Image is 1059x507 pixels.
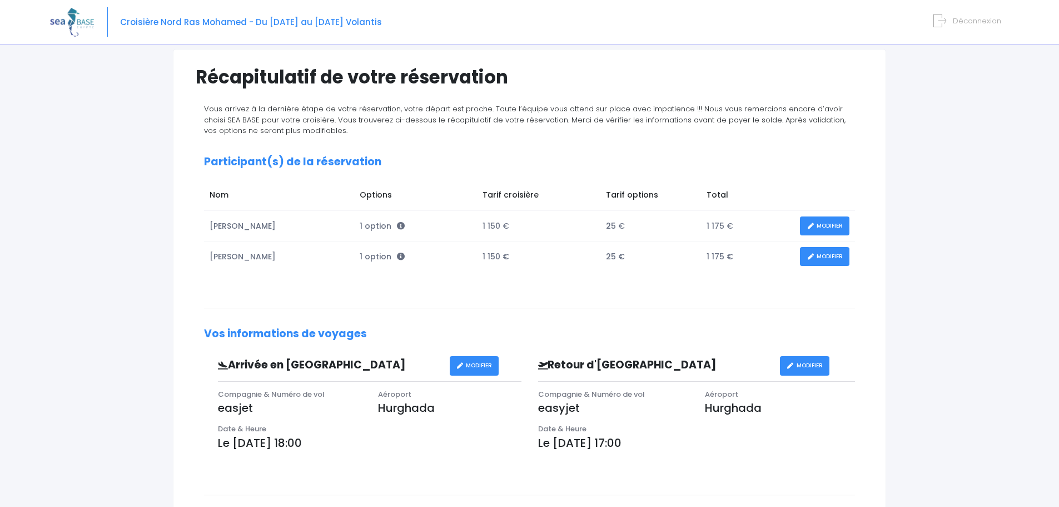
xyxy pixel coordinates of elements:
span: Date & Heure [538,424,586,434]
td: [PERSON_NAME] [204,242,354,272]
p: Hurghada [705,400,855,416]
td: 1 175 € [701,211,794,242]
td: 1 150 € [477,242,600,272]
td: 25 € [600,211,701,242]
span: Vous arrivez à la dernière étape de votre réservation, votre départ est proche. Toute l’équipe vo... [204,104,846,136]
h2: Participant(s) de la réservation [204,156,855,169]
a: MODIFIER [800,216,849,236]
h1: Récapitulatif de votre réservation [196,66,863,88]
span: Compagnie & Numéro de vol [218,389,325,400]
h3: Arrivée en [GEOGRAPHIC_DATA] [210,359,450,372]
span: Compagnie & Numéro de vol [538,389,645,400]
td: Tarif croisière [477,184,600,210]
span: Aéroport [705,389,738,400]
a: MODIFIER [800,247,849,267]
span: Date & Heure [218,424,266,434]
td: 1 175 € [701,242,794,272]
td: 1 150 € [477,211,600,242]
p: easyjet [538,400,688,416]
p: Hurghada [378,400,521,416]
td: 25 € [600,242,701,272]
td: Nom [204,184,354,210]
td: Total [701,184,794,210]
td: Tarif options [600,184,701,210]
td: Options [354,184,477,210]
span: 1 option [360,251,405,262]
a: MODIFIER [780,356,829,376]
span: Croisière Nord Ras Mohamed - Du [DATE] au [DATE] Volantis [120,16,382,28]
p: easjet [218,400,361,416]
h2: Vos informations de voyages [204,328,855,341]
span: 1 option [360,220,405,232]
td: [PERSON_NAME] [204,211,354,242]
h3: Retour d'[GEOGRAPHIC_DATA] [530,359,780,372]
span: Déconnexion [953,16,1001,26]
p: Le [DATE] 18:00 [218,435,521,451]
p: Le [DATE] 17:00 [538,435,856,451]
span: Aéroport [378,389,411,400]
a: MODIFIER [450,356,499,376]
